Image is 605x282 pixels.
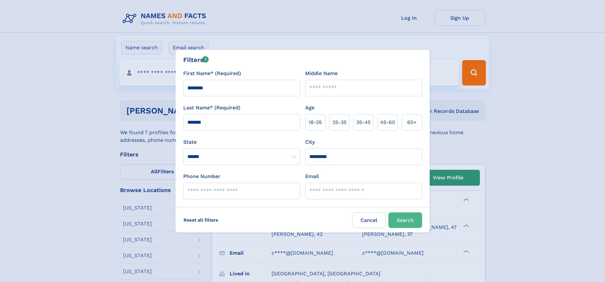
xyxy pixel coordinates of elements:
[305,104,314,112] label: Age
[305,173,319,180] label: Email
[309,119,322,126] span: 18‑25
[388,212,422,228] button: Search
[333,119,346,126] span: 25‑35
[305,138,315,146] label: City
[380,119,395,126] span: 45‑60
[183,70,241,77] label: First Name* (Required)
[352,212,386,228] label: Cancel
[356,119,371,126] span: 35‑45
[179,212,222,228] label: Reset all filters
[183,104,240,112] label: Last Name* (Required)
[407,119,417,126] span: 60+
[183,173,220,180] label: Phone Number
[183,138,300,146] label: State
[305,70,338,77] label: Middle Name
[183,55,209,65] div: Filters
